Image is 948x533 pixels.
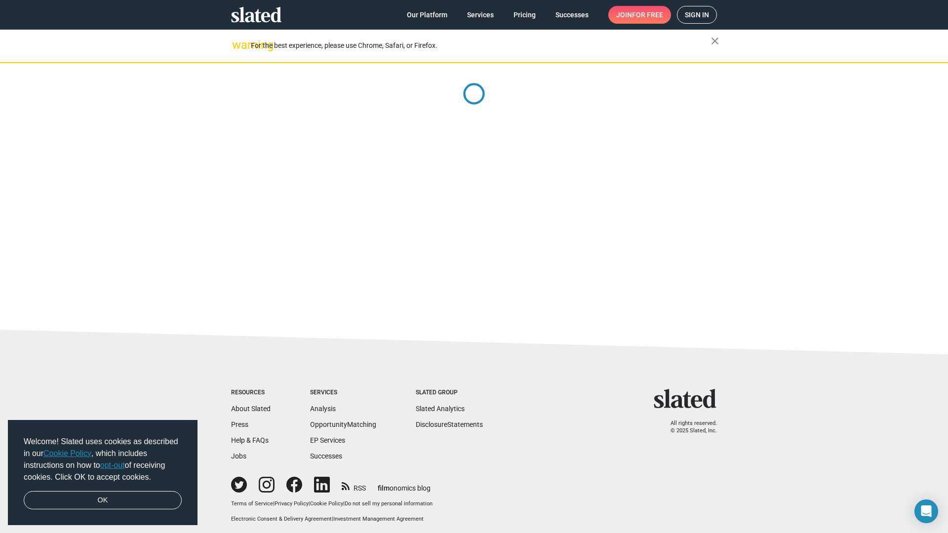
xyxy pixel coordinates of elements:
[332,516,333,522] span: |
[8,420,197,526] div: cookieconsent
[43,449,91,457] a: Cookie Policy
[548,6,596,24] a: Successes
[416,420,483,428] a: DisclosureStatements
[555,6,589,24] span: Successes
[407,6,447,24] span: Our Platform
[677,6,717,24] a: Sign in
[100,461,125,469] a: opt-out
[343,500,345,507] span: |
[275,500,309,507] a: Privacy Policy
[251,39,711,52] div: For the best experience, please use Chrome, Safari, or Firefox.
[309,500,310,507] span: |
[24,436,182,483] span: Welcome! Slated uses cookies as described in our , which includes instructions on how to of recei...
[459,6,502,24] a: Services
[616,6,663,24] span: Join
[342,478,366,493] a: RSS
[231,500,273,507] a: Terms of Service
[608,6,671,24] a: Joinfor free
[232,39,244,51] mat-icon: warning
[513,6,536,24] span: Pricing
[231,436,269,444] a: Help & FAQs
[231,405,271,413] a: About Slated
[399,6,455,24] a: Our Platform
[310,389,376,397] div: Services
[310,436,345,444] a: EP Services
[914,499,938,523] div: Open Intercom Messenger
[345,500,433,508] button: Do not sell my personal information
[231,389,271,397] div: Resources
[378,484,390,492] span: film
[467,6,494,24] span: Services
[231,516,332,522] a: Electronic Consent & Delivery Agreement
[231,452,246,460] a: Jobs
[709,35,721,47] mat-icon: close
[310,452,342,460] a: Successes
[333,516,424,522] a: Investment Management Agreement
[416,405,465,413] a: Slated Analytics
[273,500,275,507] span: |
[310,500,343,507] a: Cookie Policy
[632,6,663,24] span: for free
[24,491,182,510] a: dismiss cookie message
[378,476,431,493] a: filmonomics blog
[685,6,709,23] span: Sign in
[660,420,717,434] p: All rights reserved. © 2025 Slated, Inc.
[310,420,376,428] a: OpportunityMatching
[506,6,544,24] a: Pricing
[416,389,483,397] div: Slated Group
[231,420,248,428] a: Press
[310,405,336,413] a: Analysis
